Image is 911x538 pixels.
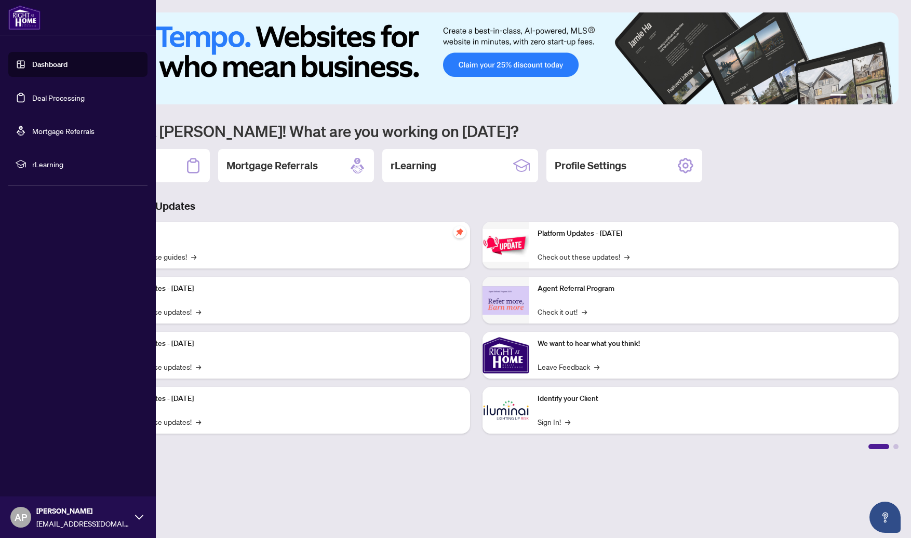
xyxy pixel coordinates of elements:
[483,387,529,434] img: Identify your Client
[538,338,890,349] p: We want to hear what you think!
[196,306,201,317] span: →
[867,94,872,98] button: 4
[538,228,890,239] p: Platform Updates - [DATE]
[32,93,85,102] a: Deal Processing
[15,510,27,524] span: AP
[859,94,863,98] button: 3
[538,393,890,405] p: Identify your Client
[196,361,201,372] span: →
[582,306,587,317] span: →
[226,158,318,173] h2: Mortgage Referrals
[191,251,196,262] span: →
[453,226,466,238] span: pushpin
[32,158,140,170] span: rLearning
[538,251,629,262] a: Check out these updates!→
[624,251,629,262] span: →
[391,158,436,173] h2: rLearning
[538,361,599,372] a: Leave Feedback→
[196,416,201,427] span: →
[483,332,529,379] img: We want to hear what you think!
[538,306,587,317] a: Check it out!→
[36,518,130,529] span: [EMAIL_ADDRESS][DOMAIN_NAME]
[851,94,855,98] button: 2
[54,199,899,213] h3: Brokerage & Industry Updates
[483,229,529,262] img: Platform Updates - June 23, 2025
[109,283,462,294] p: Platform Updates - [DATE]
[594,361,599,372] span: →
[565,416,570,427] span: →
[8,5,41,30] img: logo
[830,94,847,98] button: 1
[538,283,890,294] p: Agent Referral Program
[36,505,130,517] span: [PERSON_NAME]
[869,502,901,533] button: Open asap
[32,126,95,136] a: Mortgage Referrals
[109,338,462,349] p: Platform Updates - [DATE]
[109,228,462,239] p: Self-Help
[54,12,899,104] img: Slide 0
[109,393,462,405] p: Platform Updates - [DATE]
[538,416,570,427] a: Sign In!→
[884,94,888,98] button: 6
[555,158,626,173] h2: Profile Settings
[483,286,529,315] img: Agent Referral Program
[32,60,68,69] a: Dashboard
[876,94,880,98] button: 5
[54,121,899,141] h1: Welcome back [PERSON_NAME]! What are you working on [DATE]?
